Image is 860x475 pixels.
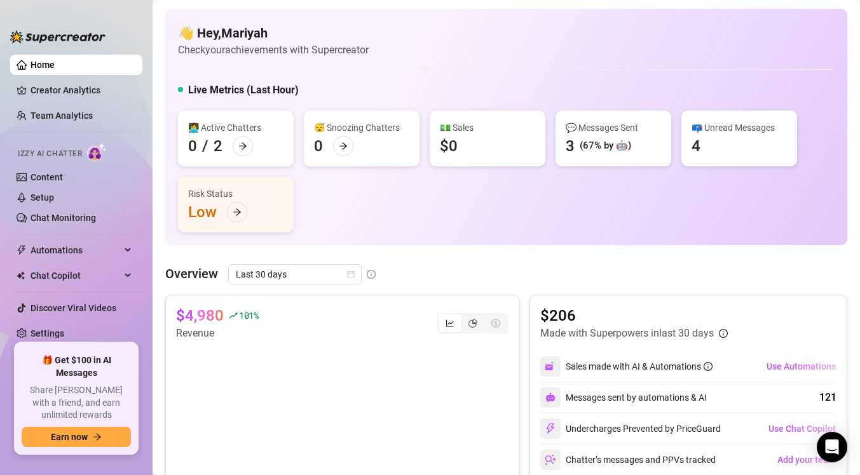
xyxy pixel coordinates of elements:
[31,265,121,286] span: Chat Copilot
[17,245,27,255] span: thunderbolt
[540,450,716,470] div: Chatter’s messages and PPVs tracked
[446,319,454,328] span: line-chart
[87,143,107,161] img: AI Chatter
[17,271,25,280] img: Chat Copilot
[692,121,787,135] div: 📪 Unread Messages
[22,427,131,447] button: Earn nowarrow-right
[188,187,283,201] div: Risk Status
[31,328,64,338] a: Settings
[540,305,728,326] article: $206
[540,326,714,341] article: Made with Superpowers in last 30 days
[437,313,508,333] div: segmented control
[31,303,116,313] a: Discover Viral Videos
[31,172,63,182] a: Content
[236,265,354,284] span: Last 30 days
[233,208,242,217] span: arrow-right
[468,319,477,328] span: pie-chart
[51,432,88,442] span: Earn now
[767,361,836,371] span: Use Automations
[165,264,218,283] article: Overview
[766,356,836,377] button: Use Automations
[178,24,369,42] h4: 👋 Hey, Mariyah
[31,240,121,260] span: Automations
[566,136,575,156] div: 3
[777,450,836,470] button: Add your team
[229,311,238,320] span: rise
[347,271,355,278] span: calendar
[545,423,556,434] img: svg%3e
[545,454,556,465] img: svg%3e
[314,121,409,135] div: 😴 Snoozing Chatters
[176,305,224,326] article: $4,980
[176,326,259,341] article: Revenue
[188,136,197,156] div: 0
[214,136,222,156] div: 2
[239,309,259,321] span: 101 %
[768,418,836,439] button: Use Chat Copilot
[31,213,96,223] a: Chat Monitoring
[18,148,82,160] span: Izzy AI Chatter
[580,138,631,154] div: (67% by 🤖)
[692,136,700,156] div: 4
[566,121,661,135] div: 💬 Messages Sent
[238,142,247,151] span: arrow-right
[10,30,106,43] img: logo-BBDzfeDw.svg
[31,80,132,100] a: Creator Analytics
[540,387,707,408] div: Messages sent by automations & AI
[178,42,369,58] article: Check your achievements with Supercreator
[545,392,556,403] img: svg%3e
[188,83,299,98] h5: Live Metrics (Last Hour)
[440,121,535,135] div: 💵 Sales
[314,136,323,156] div: 0
[31,192,54,203] a: Setup
[704,362,713,371] span: info-circle
[22,354,131,379] span: 🎁 Get $100 in AI Messages
[440,136,458,156] div: $0
[777,455,836,465] span: Add your team
[31,110,93,121] a: Team Analytics
[817,432,847,462] div: Open Intercom Messenger
[93,432,102,441] span: arrow-right
[31,60,55,70] a: Home
[545,361,556,372] img: svg%3e
[491,319,500,328] span: dollar-circle
[339,142,348,151] span: arrow-right
[367,270,376,279] span: info-circle
[768,424,836,434] span: Use Chat Copilot
[188,121,283,135] div: 👩‍💻 Active Chatters
[819,390,836,405] div: 121
[719,329,728,338] span: info-circle
[22,384,131,422] span: Share [PERSON_NAME] with a friend, and earn unlimited rewards
[566,359,713,373] div: Sales made with AI & Automations
[540,418,721,439] div: Undercharges Prevented by PriceGuard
